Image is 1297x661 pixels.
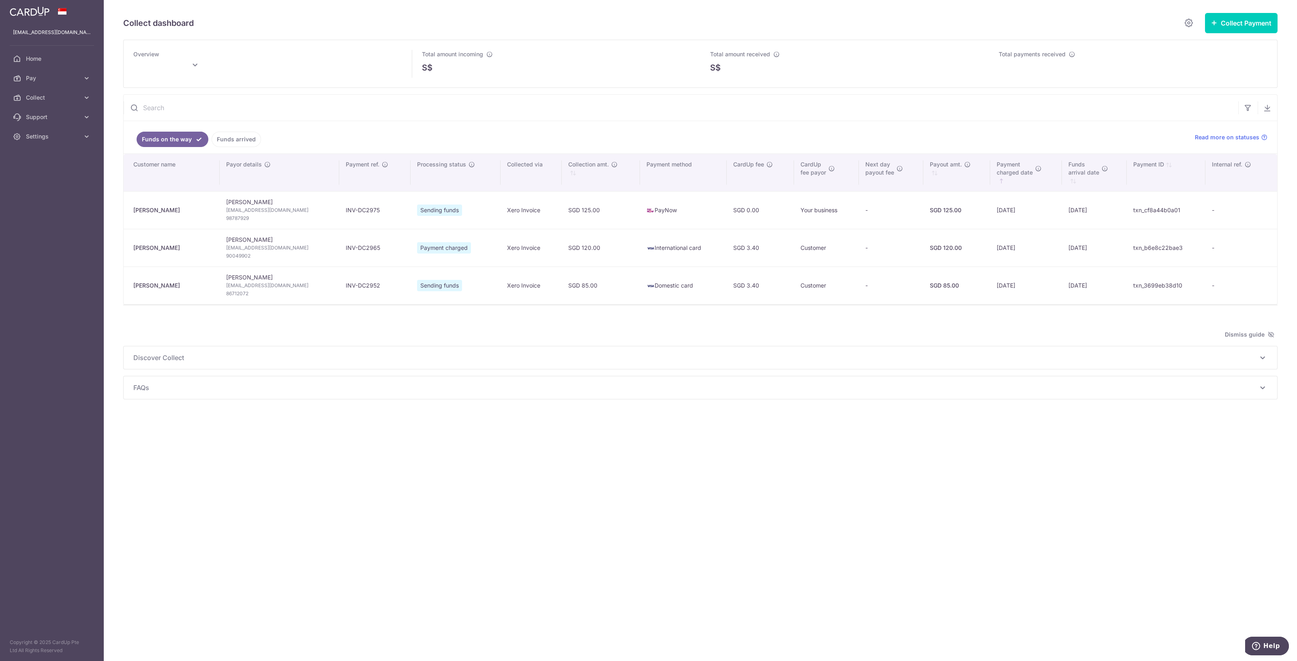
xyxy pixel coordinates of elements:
[1062,191,1127,229] td: [DATE]
[1127,191,1205,229] td: txn_cf8a44b0a01
[133,206,213,214] div: [PERSON_NAME]
[1205,229,1277,267] td: -
[346,160,379,168] span: Payment ref.
[1127,229,1205,267] td: txn_b6e8c22bae3
[1205,267,1277,304] td: -
[124,95,1238,121] input: Search
[411,154,500,191] th: Processing status
[727,229,794,267] td: SGD 3.40
[1062,267,1127,304] td: [DATE]
[501,191,562,229] td: Xero Invoice
[220,229,339,267] td: [PERSON_NAME]
[1195,133,1259,141] span: Read more on statuses
[865,160,894,177] span: Next day payout fee
[794,229,859,267] td: Customer
[999,51,1066,58] span: Total payments received
[859,267,924,304] td: -
[930,206,984,214] div: SGD 125.00
[18,6,35,13] span: Help
[733,160,764,168] span: CardUp fee
[26,113,79,121] span: Support
[646,244,655,252] img: visa-sm-192604c4577d2d35970c8ed26b86981c2741ebd56154ab54ad91a526f0f24972.png
[417,242,471,254] span: Payment charged
[26,55,79,63] span: Home
[133,51,159,58] span: Overview
[640,267,727,304] td: Domestic card
[226,206,333,214] span: [EMAIL_ADDRESS][DOMAIN_NAME]
[133,383,1258,392] span: FAQs
[417,160,466,168] span: Processing status
[13,28,91,36] p: [EMAIL_ADDRESS][DOMAIN_NAME]
[226,281,333,290] span: [EMAIL_ADDRESS][DOMAIN_NAME]
[220,267,339,304] td: [PERSON_NAME]
[26,74,79,82] span: Pay
[727,267,794,304] td: SGD 3.40
[727,191,794,229] td: SGD 0.00
[226,244,333,252] span: [EMAIL_ADDRESS][DOMAIN_NAME]
[930,244,984,252] div: SGD 120.00
[710,62,721,74] span: S$
[220,154,339,191] th: Payor details
[10,6,49,16] img: CardUp
[422,51,483,58] span: Total amount incoming
[133,353,1258,362] span: Discover Collect
[1205,191,1277,229] td: -
[997,160,1033,177] span: Payment charged date
[339,267,411,304] td: INV-DC2952
[859,229,924,267] td: -
[930,160,962,168] span: Payout amt.
[990,191,1062,229] td: [DATE]
[226,252,333,260] span: 90049902
[226,160,262,168] span: Payor details
[930,281,984,290] div: SGD 85.00
[640,229,727,267] td: International card
[1127,267,1205,304] td: txn_3699eb38d10
[212,132,261,147] a: Funds arrived
[1127,154,1205,191] th: Payment ID: activate to sort column ascending
[1195,133,1267,141] a: Read more on statuses
[124,154,220,191] th: Customer name
[562,154,640,191] th: Collection amt. : activate to sort column ascending
[794,154,859,191] th: CardUpfee payor
[794,191,859,229] td: Your business
[26,94,79,102] span: Collect
[859,154,924,191] th: Next daypayout fee
[133,353,1267,362] p: Discover Collect
[800,160,826,177] span: CardUp fee payor
[710,51,770,58] span: Total amount received
[501,154,562,191] th: Collected via
[422,62,432,74] span: S$
[640,191,727,229] td: PayNow
[501,267,562,304] td: Xero Invoice
[133,383,1267,392] p: FAQs
[133,244,213,252] div: [PERSON_NAME]
[501,229,562,267] td: Xero Invoice
[1212,160,1242,168] span: Internal ref.
[339,191,411,229] td: INV-DC2975
[562,267,640,304] td: SGD 85.00
[1245,637,1289,657] iframe: Opens a widget where you can find more information
[562,229,640,267] td: SGD 120.00
[137,132,208,147] a: Funds on the way
[646,207,655,215] img: paynow-md-4fe65508ce96feda548756c5ee0e473c78d4820b8ea51387c6e4ad89e58a5e61.png
[990,267,1062,304] td: [DATE]
[1225,330,1274,339] span: Dismiss guide
[1068,160,1099,177] span: Funds arrival date
[1205,13,1278,33] button: Collect Payment
[220,191,339,229] td: [PERSON_NAME]
[1062,229,1127,267] td: [DATE]
[859,191,924,229] td: -
[26,132,79,141] span: Settings
[1205,154,1277,191] th: Internal ref.
[568,160,609,168] span: Collection amt.
[123,17,194,30] h5: Collect dashboard
[646,282,655,290] img: visa-sm-192604c4577d2d35970c8ed26b86981c2741ebd56154ab54ad91a526f0f24972.png
[417,280,462,291] span: Sending funds
[226,290,333,298] span: 86712072
[417,205,462,216] span: Sending funds
[562,191,640,229] td: SGD 125.00
[794,267,859,304] td: Customer
[990,154,1062,191] th: Paymentcharged date : activate to sort column ascending
[640,154,727,191] th: Payment method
